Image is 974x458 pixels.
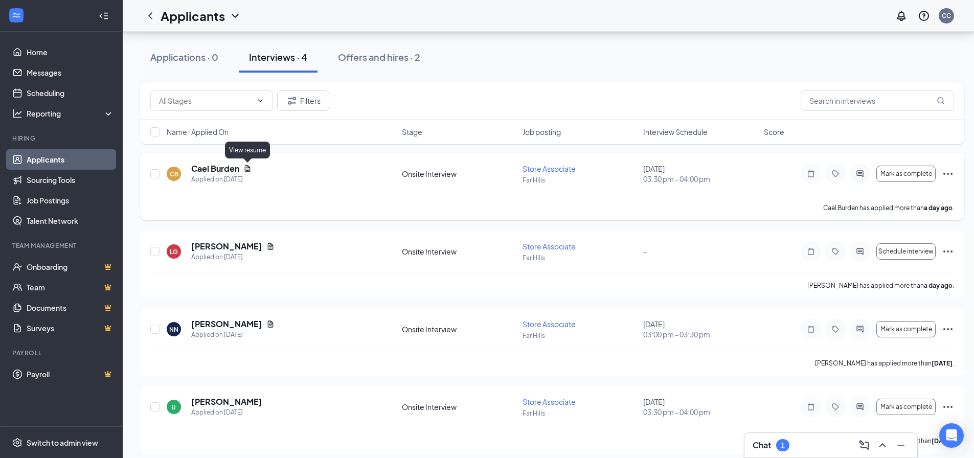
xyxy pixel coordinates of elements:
[170,170,178,178] div: CB
[161,7,225,25] h1: Applicants
[191,163,239,174] h5: Cael Burden
[229,10,241,22] svg: ChevronDown
[338,51,420,63] div: Offers and hires · 2
[12,108,22,119] svg: Analysis
[854,247,866,256] svg: ActiveChat
[801,90,954,111] input: Search in interviews
[191,252,275,262] div: Applied on [DATE]
[243,165,252,173] svg: Document
[643,127,708,137] span: Interview Schedule
[249,51,307,63] div: Interviews · 4
[942,168,954,180] svg: Ellipses
[27,149,114,170] a: Applicants
[27,364,114,384] a: PayrollCrown
[167,127,229,137] span: Name · Applied On
[523,331,637,340] p: Far Hills
[191,407,262,418] div: Applied on [DATE]
[191,174,252,185] div: Applied on [DATE]
[823,203,954,212] p: Cael Burden has applied more than .
[523,409,637,418] p: Far Hills
[266,242,275,250] svg: Document
[27,190,114,211] a: Job Postings
[856,437,872,453] button: ComposeMessage
[854,403,866,411] svg: ActiveChat
[27,108,115,119] div: Reporting
[918,10,930,22] svg: QuestionInfo
[932,437,953,445] b: [DATE]
[266,320,275,328] svg: Document
[27,297,114,318] a: DocumentsCrown
[256,97,264,105] svg: ChevronDown
[523,127,561,137] span: Job posting
[286,95,298,107] svg: Filter
[805,325,817,333] svg: Note
[878,248,934,255] span: Schedule interview
[895,10,908,22] svg: Notifications
[939,423,964,448] div: Open Intercom Messenger
[523,242,576,251] span: Store Associate
[942,11,951,20] div: CC
[805,170,817,178] svg: Note
[829,403,842,411] svg: Tag
[27,277,114,297] a: TeamCrown
[402,169,516,179] div: Onsite Interview
[12,438,22,448] svg: Settings
[924,204,953,212] b: a day ago
[932,359,953,367] b: [DATE]
[829,325,842,333] svg: Tag
[523,176,637,185] p: Far Hills
[191,241,262,252] h5: [PERSON_NAME]
[12,349,112,357] div: Payroll
[191,330,275,340] div: Applied on [DATE]
[172,403,176,411] div: IJ
[854,170,866,178] svg: ActiveChat
[876,439,889,451] svg: ChevronUp
[169,325,178,334] div: NN
[643,407,758,417] span: 03:30 pm - 04:00 pm
[277,90,329,111] button: Filter Filters
[144,10,156,22] svg: ChevronLeft
[643,174,758,184] span: 03:30 pm - 04:00 pm
[876,243,936,260] button: Schedule interview
[874,437,891,453] button: ChevronUp
[402,246,516,257] div: Onsite Interview
[27,42,114,62] a: Home
[880,326,932,333] span: Mark as complete
[402,324,516,334] div: Onsite Interview
[523,254,637,262] p: Far Hills
[27,257,114,277] a: OnboardingCrown
[876,321,936,337] button: Mark as complete
[150,51,218,63] div: Applications · 0
[880,170,932,177] span: Mark as complete
[858,439,870,451] svg: ComposeMessage
[99,11,109,21] svg: Collapse
[942,401,954,413] svg: Ellipses
[191,396,262,407] h5: [PERSON_NAME]
[170,247,178,256] div: LG
[402,402,516,412] div: Onsite Interview
[942,245,954,258] svg: Ellipses
[924,282,953,289] b: a day ago
[895,439,907,451] svg: Minimize
[225,142,270,158] div: View resume
[643,397,758,417] div: [DATE]
[807,281,954,290] p: [PERSON_NAME] has applied more than .
[764,127,784,137] span: Score
[805,403,817,411] svg: Note
[523,164,576,173] span: Store Associate
[402,127,422,137] span: Stage
[876,166,936,182] button: Mark as complete
[880,403,932,410] span: Mark as complete
[876,399,936,415] button: Mark as complete
[12,134,112,143] div: Hiring
[829,170,842,178] svg: Tag
[523,319,576,329] span: Store Associate
[27,318,114,338] a: SurveysCrown
[829,247,842,256] svg: Tag
[781,441,785,450] div: 1
[27,83,114,103] a: Scheduling
[11,10,21,20] svg: WorkstreamLogo
[27,62,114,83] a: Messages
[523,397,576,406] span: Store Associate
